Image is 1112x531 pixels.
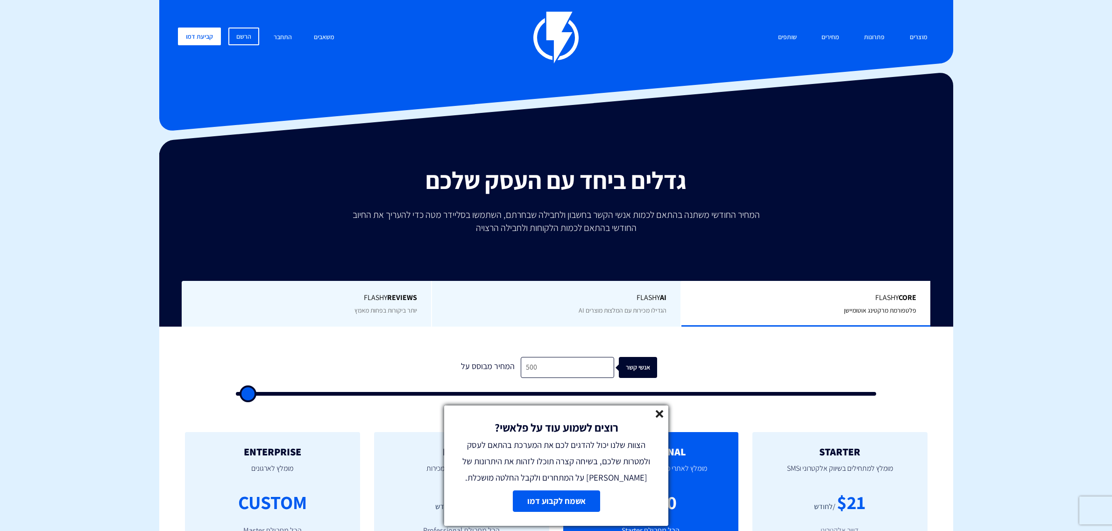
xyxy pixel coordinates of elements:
[178,28,221,45] a: קביעת דמו
[626,357,664,378] div: אנשי קשר
[346,208,766,234] p: המחיר החודשי משתנה בהתאם לכמות אנשי הקשר בחשבון ולחבילה שבחרתם, השתמשו בסליידר מטה כדי להעריך את ...
[695,293,916,303] span: Flashy
[579,306,666,314] span: הגדילו מכירות עם המלצות מוצרים AI
[228,28,259,45] a: הרשם
[387,293,417,302] b: REVIEWS
[307,28,341,48] a: משאבים
[815,28,846,48] a: מחירים
[660,293,666,302] b: AI
[196,293,417,303] span: Flashy
[903,28,935,48] a: מוצרים
[238,489,307,516] div: CUSTOM
[837,489,865,516] div: $21
[199,457,346,489] p: מומלץ לארגונים
[446,293,667,303] span: Flashy
[199,446,346,457] h2: ENTERPRISE
[766,457,914,489] p: מומלץ למתחילים בשיווק אלקטרוני וSMS
[771,28,804,48] a: שותפים
[354,306,417,314] span: יותר ביקורות בפחות מאמץ
[388,457,535,489] p: מומלץ לצוותי שיווק ומכירות
[814,502,836,512] div: /לחודש
[899,293,916,302] b: Core
[166,167,946,194] h2: גדלים ביחד עם העסק שלכם
[435,502,457,512] div: /לחודש
[267,28,299,48] a: התחבר
[455,357,521,378] div: המחיר מבוסס על
[388,446,535,457] h2: MASTER
[844,306,916,314] span: פלטפורמת מרקטינג אוטומיישן
[766,446,914,457] h2: STARTER
[857,28,892,48] a: פתרונות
